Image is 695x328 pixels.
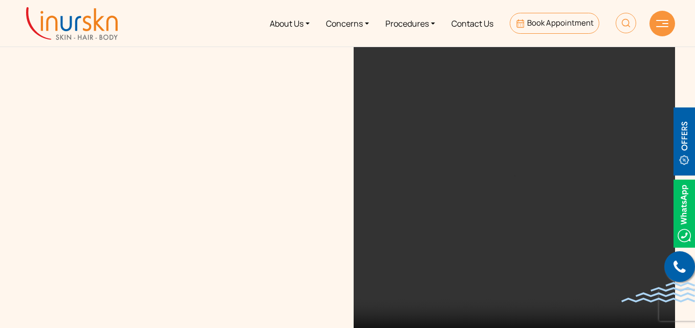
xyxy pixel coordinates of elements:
[656,20,668,27] img: hamLine.svg
[621,282,695,302] img: bluewave
[318,4,377,42] a: Concerns
[527,17,594,28] span: Book Appointment
[616,13,636,33] img: HeaderSearch
[377,4,443,42] a: Procedures
[510,13,599,34] a: Book Appointment
[26,7,118,40] img: inurskn-logo
[443,4,502,42] a: Contact Us
[674,207,695,218] a: Whatsappicon
[674,180,695,248] img: Whatsappicon
[262,4,318,42] a: About Us
[674,107,695,176] img: offerBt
